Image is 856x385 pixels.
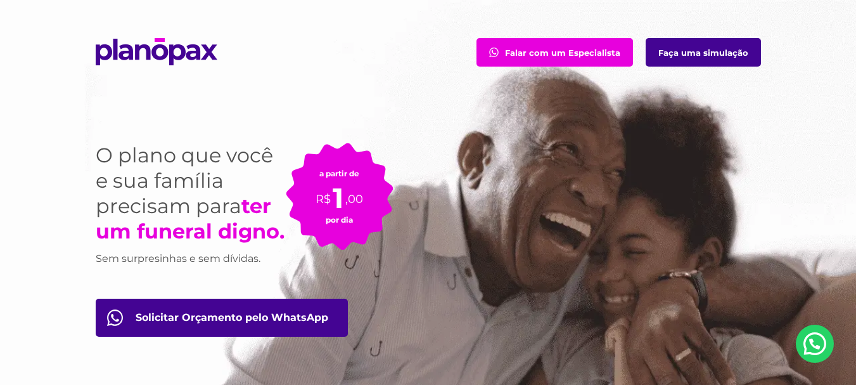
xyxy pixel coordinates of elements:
[796,325,834,363] a: Nosso Whatsapp
[96,143,286,244] h1: O plano que você e sua família precisam para
[333,181,343,215] span: 1
[96,38,217,65] img: planopax
[96,193,284,244] strong: ter um funeral digno.
[489,48,499,57] img: fale com consultor
[646,38,761,67] a: Faça uma simulação
[316,178,363,207] p: R$ ,00
[319,169,359,178] small: a partir de
[476,38,633,67] a: Falar com um Especialista
[96,251,286,267] h3: Sem surpresinhas e sem dívidas.
[107,310,123,326] img: fale com consultor
[96,299,348,337] a: Orçamento pelo WhatsApp btn-orcamento
[326,215,353,225] small: por dia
